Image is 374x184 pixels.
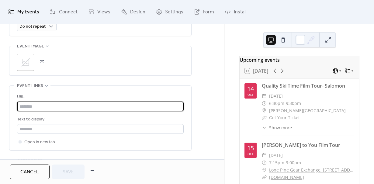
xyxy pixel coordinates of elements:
[269,115,300,120] a: Get Your Ticket
[262,92,267,100] div: ​
[19,23,46,31] span: Do not repeat
[262,124,267,131] div: ​
[247,145,254,151] div: 15
[17,7,39,17] span: My Events
[262,100,267,107] div: ​
[262,152,267,159] div: ​
[269,174,304,180] a: [DOMAIN_NAME]
[269,92,283,100] span: [DATE]
[84,2,115,21] a: Views
[17,116,182,123] div: Text to display
[262,114,267,121] div: ​
[269,100,284,107] span: 6:30pm
[20,168,39,176] span: Cancel
[59,7,78,17] span: Connect
[269,124,292,131] span: Show more
[269,107,346,114] a: [PERSON_NAME][GEOGRAPHIC_DATA]
[286,100,301,107] span: 9:30pm
[240,56,359,64] div: Upcoming events
[269,159,284,166] span: 7:15pm
[247,86,254,92] div: 14
[262,166,267,174] div: ​
[262,174,267,181] div: ​
[262,82,345,89] a: Quality Ski Time Film Tour- Salomon
[220,2,251,21] a: Install
[4,2,44,21] a: My Events
[262,159,267,166] div: ​
[286,159,301,166] span: 9:00pm
[165,7,183,17] span: Settings
[262,107,267,114] div: ​
[17,82,43,90] span: Event links
[284,159,286,166] span: -
[17,54,34,71] div: ;
[116,2,150,21] a: Design
[130,7,145,17] span: Design
[10,165,50,179] button: Cancel
[203,7,214,17] span: Form
[248,152,254,155] div: Oct
[151,2,188,21] a: Settings
[284,100,286,107] span: -
[45,2,82,21] a: Connect
[24,139,55,146] span: Open in new tab
[189,2,219,21] a: Form
[262,142,340,148] a: [PERSON_NAME] to You Film Tour
[269,152,283,159] span: [DATE]
[97,7,110,17] span: Views
[17,93,182,101] div: URL
[234,7,246,17] span: Install
[248,93,254,96] div: Oct
[17,43,44,50] span: Event image
[17,157,42,165] span: Categories
[262,124,292,131] button: ​Show more
[269,166,354,174] a: Lone Pine Gear Exchange, [STREET_ADDRESS]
